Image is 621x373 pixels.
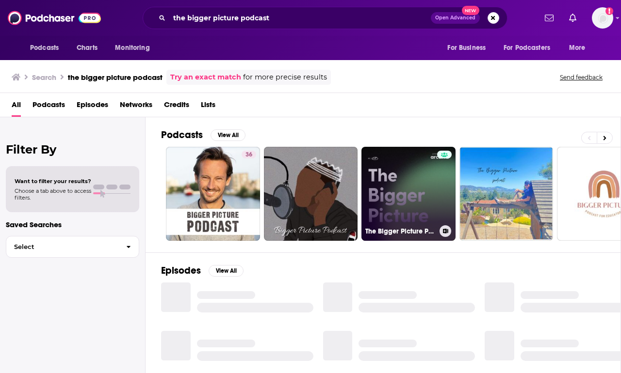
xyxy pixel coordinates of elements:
span: Open Advanced [435,16,475,20]
button: open menu [562,39,598,57]
button: Send feedback [557,73,605,81]
p: Saved Searches [6,220,139,229]
h2: Filter By [6,142,139,156]
a: EpisodesView All [161,264,244,277]
a: Credits [164,97,189,117]
a: Episodes [77,97,108,117]
span: Select [6,244,118,250]
a: All [12,97,21,117]
button: Open AdvancedNew [431,12,480,24]
span: More [569,41,586,55]
button: open menu [441,39,498,57]
img: Podchaser - Follow, Share and Rate Podcasts [8,9,101,27]
a: 36 [166,147,260,241]
a: Show notifications dropdown [565,10,580,26]
h2: Episodes [161,264,201,277]
a: The Bigger Picture Podcast [361,147,456,241]
span: for more precise results [243,72,327,83]
button: Show profile menu [592,7,613,29]
input: Search podcasts, credits, & more... [169,10,431,26]
h3: the bigger picture podcast [68,73,163,82]
span: New [462,6,479,15]
span: 36 [245,150,252,160]
span: Want to filter your results? [15,178,91,185]
h3: The Bigger Picture Podcast [365,227,436,235]
button: View All [211,129,245,141]
button: open menu [497,39,564,57]
svg: Add a profile image [605,7,613,15]
span: For Business [447,41,486,55]
a: Show notifications dropdown [541,10,557,26]
div: Search podcasts, credits, & more... [143,7,507,29]
a: Podcasts [33,97,65,117]
span: Podcasts [30,41,59,55]
button: open menu [23,39,71,57]
h3: Search [32,73,56,82]
img: User Profile [592,7,613,29]
a: Charts [70,39,103,57]
a: Networks [120,97,152,117]
a: PodcastsView All [161,129,245,141]
button: View All [209,265,244,277]
span: Choose a tab above to access filters. [15,187,91,201]
span: Logged in as mresewehr [592,7,613,29]
a: 36 [242,151,256,158]
a: Try an exact match [170,72,241,83]
span: Monitoring [115,41,149,55]
a: Lists [201,97,215,117]
h2: Podcasts [161,129,203,141]
span: Charts [77,41,98,55]
span: For Podcasters [504,41,550,55]
button: Select [6,236,139,258]
button: open menu [108,39,162,57]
